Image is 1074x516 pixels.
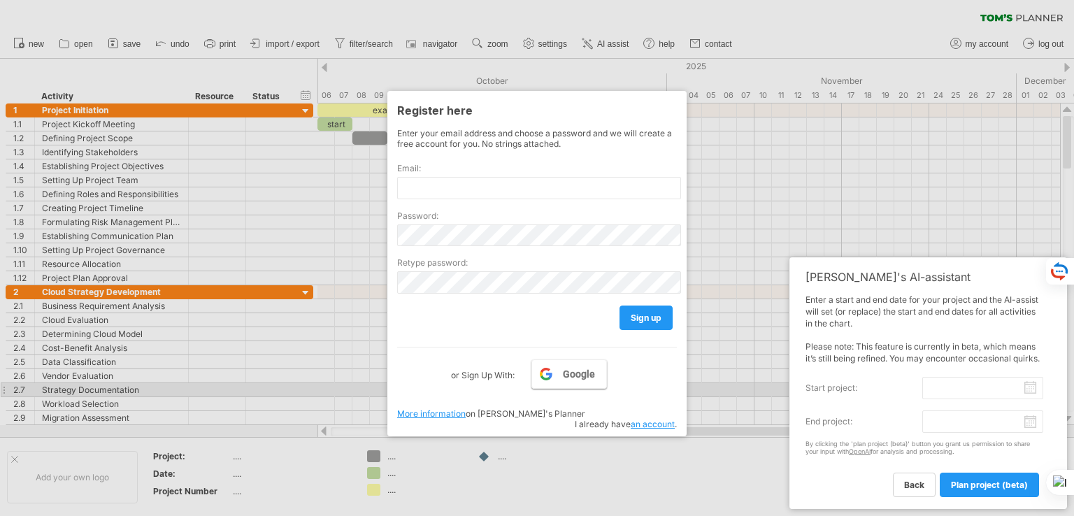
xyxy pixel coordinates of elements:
a: sign up [620,306,673,330]
a: an account [631,419,675,429]
span: on [PERSON_NAME]'s Planner [397,408,585,419]
a: back [893,473,936,497]
label: or Sign Up With: [451,359,515,383]
span: sign up [631,313,661,323]
label: start project: [805,377,922,399]
label: end project: [805,410,922,433]
a: plan project (beta) [940,473,1039,497]
label: Retype password: [397,257,677,268]
span: back [904,480,924,490]
label: Email: [397,163,677,173]
div: [PERSON_NAME]'s AI-assistant [805,270,1043,284]
span: I already have . [575,419,677,429]
a: More information [397,408,466,419]
a: Google [531,359,607,389]
span: plan project (beta) [951,480,1028,490]
label: Password: [397,210,677,221]
span: Google [563,368,595,380]
a: OpenAI [849,447,871,455]
div: Enter a start and end date for your project and the AI-assist will set (or replace) the start and... [805,294,1043,496]
div: Enter your email address and choose a password and we will create a free account for you. No stri... [397,128,677,149]
div: Register here [397,97,677,122]
div: By clicking the 'plan project (beta)' button you grant us permission to share your input with for... [805,440,1043,456]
